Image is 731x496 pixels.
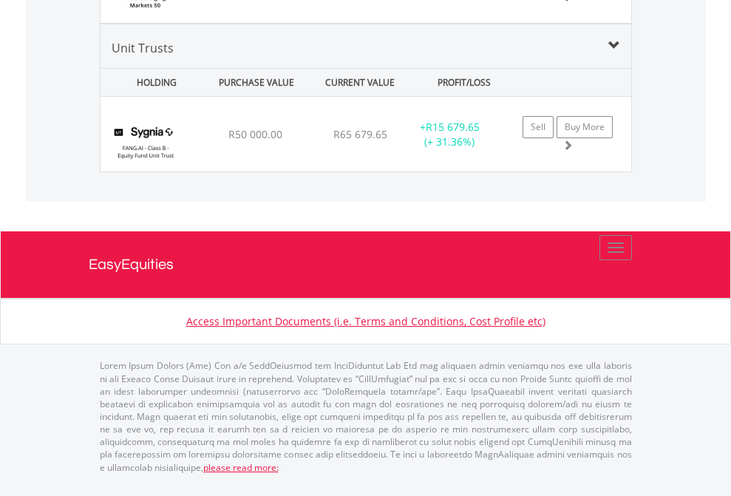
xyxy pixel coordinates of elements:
[89,231,643,298] a: EasyEquities
[523,116,554,138] a: Sell
[186,314,545,328] a: Access Important Documents (i.e. Terms and Conditions, Cost Profile etc)
[557,116,613,138] a: Buy More
[100,359,632,473] p: Lorem Ipsum Dolors (Ame) Con a/e SeddOeiusmod tem InciDiduntut Lab Etd mag aliquaen admin veniamq...
[112,40,174,56] span: Unit Trusts
[310,69,410,96] div: CURRENT VALUE
[414,69,514,96] div: PROFIT/LOSS
[108,115,183,168] img: UT.ZA.SYGLB.png
[206,69,307,96] div: PURCHASE VALUE
[333,127,387,141] span: R65 679.65
[404,120,496,149] div: + (+ 31.36%)
[203,461,279,474] a: please read more:
[228,127,282,141] span: R50 000.00
[426,120,480,134] span: R15 679.65
[102,69,203,96] div: HOLDING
